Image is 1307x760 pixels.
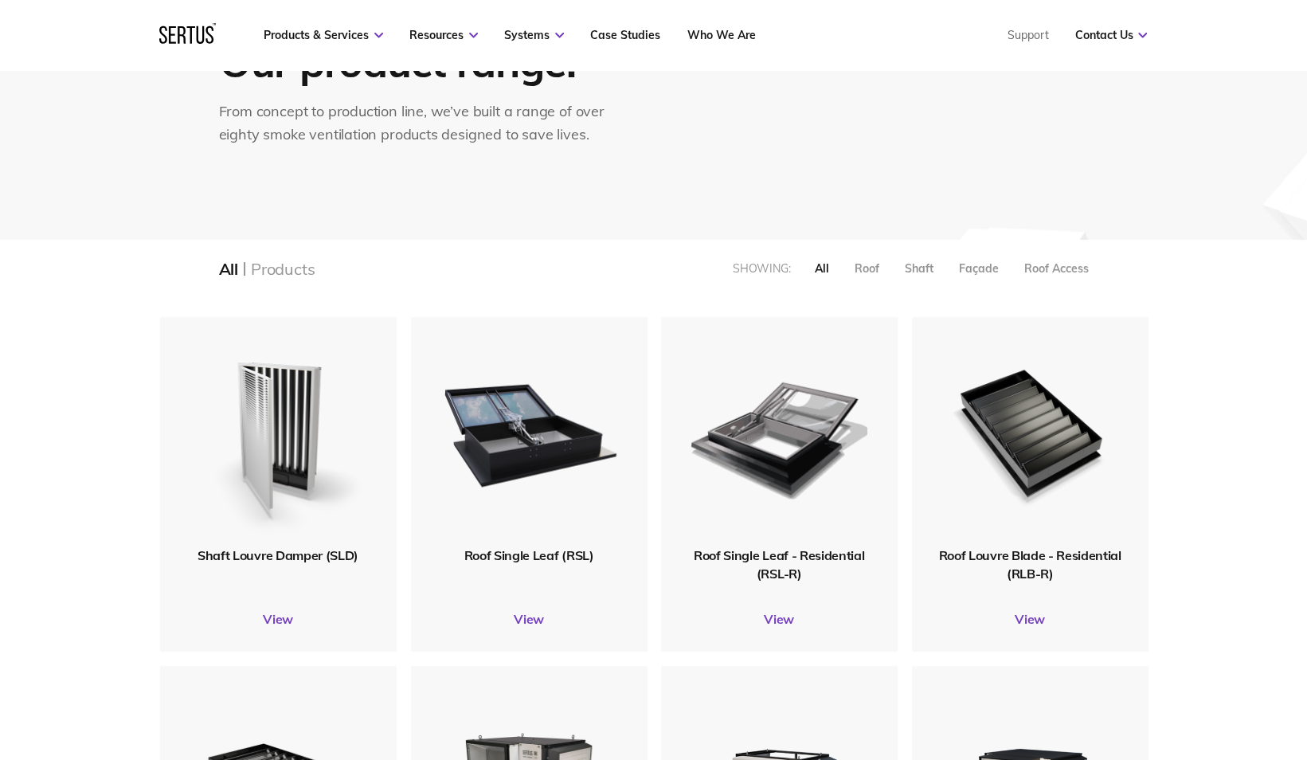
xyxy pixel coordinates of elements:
[1007,28,1048,42] a: Support
[590,28,660,42] a: Case Studies
[1074,28,1147,42] a: Contact Us
[912,611,1149,627] a: View
[219,100,621,147] div: From concept to production line, we’ve built a range of over eighty smoke ventilation products de...
[687,28,755,42] a: Who We Are
[219,259,238,279] div: All
[905,261,933,276] div: Shaft
[160,611,397,627] a: View
[504,28,564,42] a: Systems
[815,261,829,276] div: All
[855,261,879,276] div: Roof
[198,547,358,563] span: Shaft Louvre Damper (SLD)
[733,261,791,276] div: Showing:
[694,547,864,581] span: Roof Single Leaf - Residential (RSL-R)
[409,28,478,42] a: Resources
[264,28,383,42] a: Products & Services
[411,611,648,627] a: View
[959,261,999,276] div: Façade
[938,547,1121,581] span: Roof Louvre Blade - Residential (RLB-R)
[661,611,898,627] a: View
[1024,261,1089,276] div: Roof Access
[251,259,315,279] div: Products
[464,547,594,563] span: Roof Single Leaf (RSL)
